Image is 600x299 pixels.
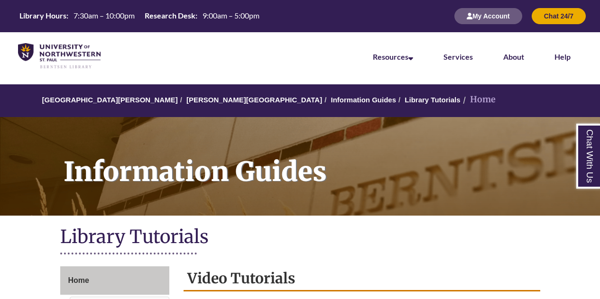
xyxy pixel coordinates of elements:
a: Library Tutorials [405,96,460,104]
a: Information Guides [331,96,396,104]
a: Help [554,52,571,61]
h1: Library Tutorials [60,225,540,250]
li: Home [461,93,496,107]
span: 9:00am – 5:00pm [203,11,259,20]
th: Library Hours: [16,10,70,21]
a: Services [443,52,473,61]
a: My Account [454,12,522,20]
a: Home [60,266,170,295]
th: Research Desk: [141,10,199,21]
a: [PERSON_NAME][GEOGRAPHIC_DATA] [186,96,322,104]
span: 7:30am – 10:00pm [74,11,135,20]
a: Chat 24/7 [532,12,586,20]
h1: Information Guides [53,117,600,203]
a: About [503,52,524,61]
button: My Account [454,8,522,24]
h2: Video Tutorials [184,266,540,291]
span: Home [68,276,89,284]
table: Hours Today [16,10,263,21]
a: Hours Today [16,10,263,22]
a: [GEOGRAPHIC_DATA][PERSON_NAME] [42,96,178,104]
img: UNWSP Library Logo [18,43,101,69]
a: Resources [373,52,413,61]
button: Chat 24/7 [532,8,586,24]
